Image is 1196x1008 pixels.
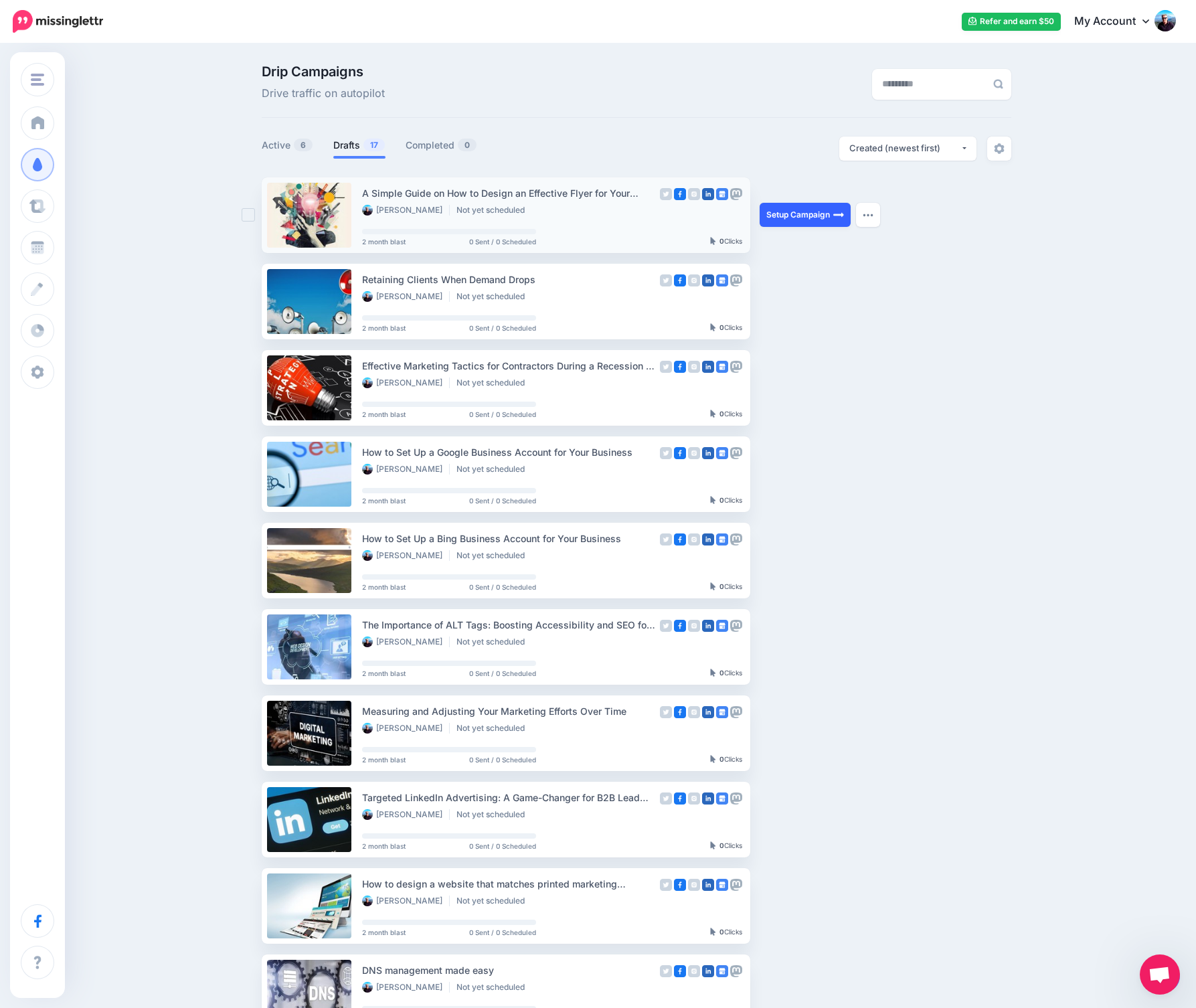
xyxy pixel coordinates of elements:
div: Clicks [710,669,742,677]
span: 17 [363,139,385,151]
img: twitter-grey-square.png [660,620,672,632]
b: 0 [719,237,724,245]
a: Setup Campaign [760,203,851,227]
span: 0 Sent / 0 Scheduled [469,756,536,763]
span: 0 Sent / 0 Scheduled [469,325,536,331]
img: dots.png [863,213,873,217]
img: mastodon-grey-square.png [730,533,742,545]
span: Drip Campaigns [262,65,385,78]
a: Drafts17 [333,137,386,153]
span: 0 Sent / 0 Scheduled [469,584,536,590]
span: 2 month blast [362,238,406,245]
img: pointer-grey-darker.png [710,928,716,936]
img: facebook-square.png [674,965,686,977]
img: pointer-grey-darker.png [710,841,716,849]
img: mastodon-grey-square.png [730,879,742,891]
img: google_business-square.png [716,361,728,373]
img: menu.png [31,74,44,86]
img: mastodon-grey-square.png [730,792,742,805]
img: twitter-grey-square.png [660,447,672,459]
span: 0 [458,139,477,151]
img: twitter-grey-square.png [660,274,672,286]
img: twitter-grey-square.png [660,879,672,891]
img: facebook-square.png [674,792,686,805]
a: Active6 [262,137,313,153]
b: 0 [719,410,724,418]
div: Clicks [710,842,742,850]
a: Refer and earn $50 [962,13,1061,31]
li: Not yet scheduled [456,550,531,561]
div: Effective Marketing Tactics for Contractors During a Recession or Economic Downturn [362,358,655,373]
div: Clicks [710,238,742,246]
img: twitter-grey-square.png [660,188,672,200]
img: mastodon-grey-square.png [730,706,742,718]
li: Not yet scheduled [456,291,531,302]
img: linkedin-square.png [702,879,714,891]
img: twitter-grey-square.png [660,792,672,805]
img: instagram-grey-square.png [688,706,700,718]
img: pointer-grey-darker.png [710,237,716,245]
img: linkedin-square.png [702,447,714,459]
b: 0 [719,841,724,849]
img: google_business-square.png [716,274,728,286]
li: Not yet scheduled [456,809,531,820]
li: [PERSON_NAME] [362,377,450,388]
img: google_business-square.png [716,188,728,200]
img: twitter-grey-square.png [660,361,672,373]
img: pointer-grey-darker.png [710,669,716,677]
img: instagram-grey-square.png [688,879,700,891]
img: linkedin-square.png [702,792,714,805]
li: Not yet scheduled [456,377,531,388]
span: 2 month blast [362,325,406,331]
li: [PERSON_NAME] [362,723,450,734]
span: 2 month blast [362,929,406,936]
span: 0 Sent / 0 Scheduled [469,843,536,849]
img: linkedin-square.png [702,533,714,545]
img: google_business-square.png [716,620,728,632]
img: arrow-long-right-white.png [833,209,844,220]
span: 2 month blast [362,497,406,504]
li: Not yet scheduled [456,637,531,647]
img: twitter-grey-square.png [660,965,672,977]
img: facebook-square.png [674,533,686,545]
img: linkedin-square.png [702,188,714,200]
img: google_business-square.png [716,965,728,977]
div: How to Set Up a Bing Business Account for Your Business [362,531,655,546]
img: instagram-grey-square.png [688,447,700,459]
img: twitter-grey-square.png [660,706,672,718]
img: facebook-square.png [674,188,686,200]
img: google_business-square.png [716,447,728,459]
span: Drive traffic on autopilot [262,85,385,102]
img: instagram-grey-square.png [688,965,700,977]
img: google_business-square.png [716,706,728,718]
div: Targeted LinkedIn Advertising: A Game-Changer for B2B Lead Generation [362,790,655,805]
div: Clicks [710,583,742,591]
div: How to Set Up a Google Business Account for Your Business [362,444,655,460]
img: instagram-grey-square.png [688,792,700,805]
img: facebook-square.png [674,706,686,718]
a: My Account [1061,5,1176,38]
div: Open chat [1140,954,1180,995]
img: pointer-grey-darker.png [710,755,716,763]
div: The Importance of ALT Tags: Boosting Accessibility and SEO for Your Website [362,617,655,633]
b: 0 [719,582,724,590]
span: 2 month blast [362,756,406,763]
li: [PERSON_NAME] [362,464,450,475]
img: google_business-square.png [716,879,728,891]
img: linkedin-square.png [702,620,714,632]
span: 2 month blast [362,843,406,849]
li: [PERSON_NAME] [362,637,450,647]
b: 0 [719,669,724,677]
img: mastodon-grey-square.png [730,274,742,286]
li: [PERSON_NAME] [362,291,450,302]
b: 0 [719,755,724,763]
img: linkedin-square.png [702,274,714,286]
img: settings-grey.png [994,143,1005,154]
div: Clicks [710,928,742,936]
img: mastodon-grey-square.png [730,188,742,200]
div: Created (newest first) [849,142,960,155]
span: 0 Sent / 0 Scheduled [469,411,536,418]
img: mastodon-grey-square.png [730,620,742,632]
b: 0 [719,928,724,936]
img: mastodon-grey-square.png [730,361,742,373]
